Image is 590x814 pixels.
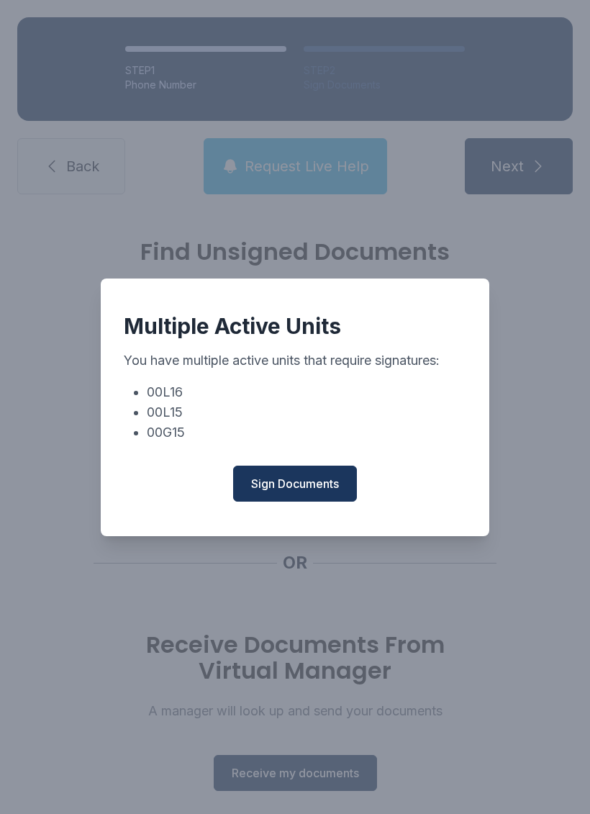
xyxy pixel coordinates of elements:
span: Sign Documents [251,475,339,492]
p: You have multiple active units that require signatures: [124,351,466,371]
li: 00L16 [147,382,466,402]
li: 00G15 [147,422,466,443]
li: 00L15 [147,402,466,422]
div: Multiple Active Units [124,313,466,339]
